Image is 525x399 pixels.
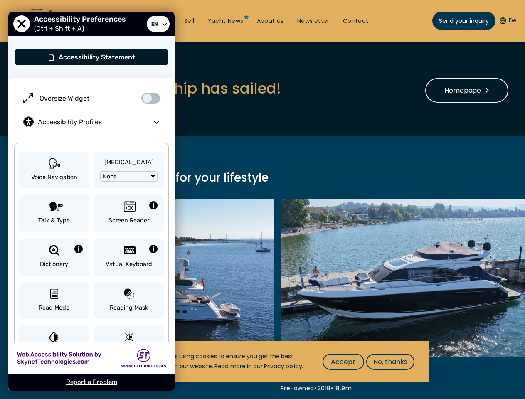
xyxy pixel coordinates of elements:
[103,173,117,180] span: None
[425,78,508,103] a: Homepage
[149,19,160,29] span: en
[66,378,117,386] a: Report a Problem - opens in new tab
[94,239,164,276] button: Virtual Keyboard
[184,17,195,25] a: Sell
[17,350,101,366] img: Web Accessibility Solution by Skynet Technologies
[34,15,130,24] span: Accessibility Preferences
[147,16,170,32] a: Select Language
[257,17,284,25] a: About us
[439,17,489,25] span: Send your inquiry
[19,325,89,362] button: Invert Colors
[19,282,89,319] button: Read Mode
[432,12,495,30] a: Send your inquiry
[15,49,168,66] button: Accessibility Statement
[343,17,369,25] a: Contact
[8,342,175,374] a: Skynet - opens in new tab
[121,349,166,367] img: Skynet
[297,17,330,25] a: Newsletter
[8,12,175,391] div: User Preferences
[208,17,244,25] a: Yacht News
[34,25,88,32] span: (Ctrl + Shift + A)
[13,16,30,32] button: Close Accessibility Preferences Menu
[59,53,135,61] span: Accessibility Statement
[500,17,517,25] button: De
[19,239,89,276] button: Dictionary
[323,354,364,370] button: Accept
[38,118,147,126] span: Accessibility Profiles
[94,195,164,232] button: Screen Reader
[264,362,302,370] a: Privacy policy
[19,152,89,189] button: Voice Navigation
[94,282,164,319] button: Reading Mask
[94,325,164,362] button: Light Contrast
[19,195,89,232] button: Talk & Type
[444,85,489,96] span: Homepage
[138,352,306,372] div: This website is using cookies to ensure you get the best experience on our website. Read more in ...
[17,110,166,134] button: Accessibility Profiles
[104,158,154,167] span: [MEDICAL_DATA]
[373,357,407,367] span: No, thanks
[39,94,89,102] span: Oversize Widget
[366,354,414,370] button: No, thanks
[100,171,158,182] button: None
[331,357,355,367] span: Accept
